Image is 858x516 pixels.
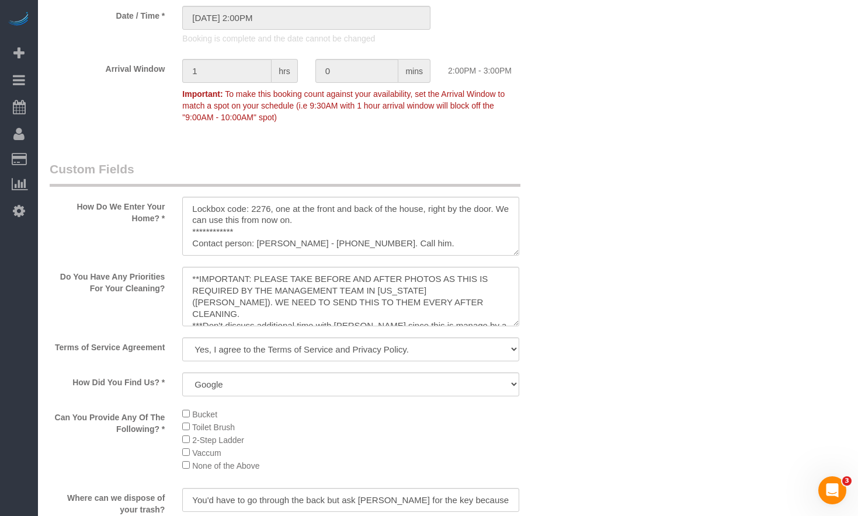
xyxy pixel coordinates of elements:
[192,448,221,458] span: Vaccum
[192,410,217,419] span: Bucket
[439,59,572,76] div: 2:00PM - 3:00PM
[50,161,520,187] legend: Custom Fields
[182,89,223,99] strong: Important:
[818,476,846,504] iframe: Intercom live chat
[192,435,244,445] span: 2-Step Ladder
[192,461,259,470] span: None of the Above
[182,89,505,122] span: To make this booking count against your availability, set the Arrival Window to match a spot on y...
[41,488,173,515] label: Where can we dispose of your trash?
[272,59,297,83] span: hrs
[41,197,173,224] label: How Do We Enter Your Home? *
[182,6,430,30] input: MM/DD/YYYY HH:MM
[41,407,173,435] label: Can You Provide Any Of The Following? *
[7,12,30,28] img: Automaid Logo
[41,372,173,388] label: How Did You Find Us? *
[41,59,173,75] label: Arrival Window
[41,337,173,353] label: Terms of Service Agreement
[41,267,173,294] label: Do You Have Any Priorities For Your Cleaning?
[398,59,430,83] span: mins
[192,423,235,432] span: Toilet Brush
[182,488,519,512] input: Where can we dispose of your trash?
[842,476,852,486] span: 3
[182,33,519,44] p: Booking is complete and the date cannot be changed
[41,6,173,22] label: Date / Time *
